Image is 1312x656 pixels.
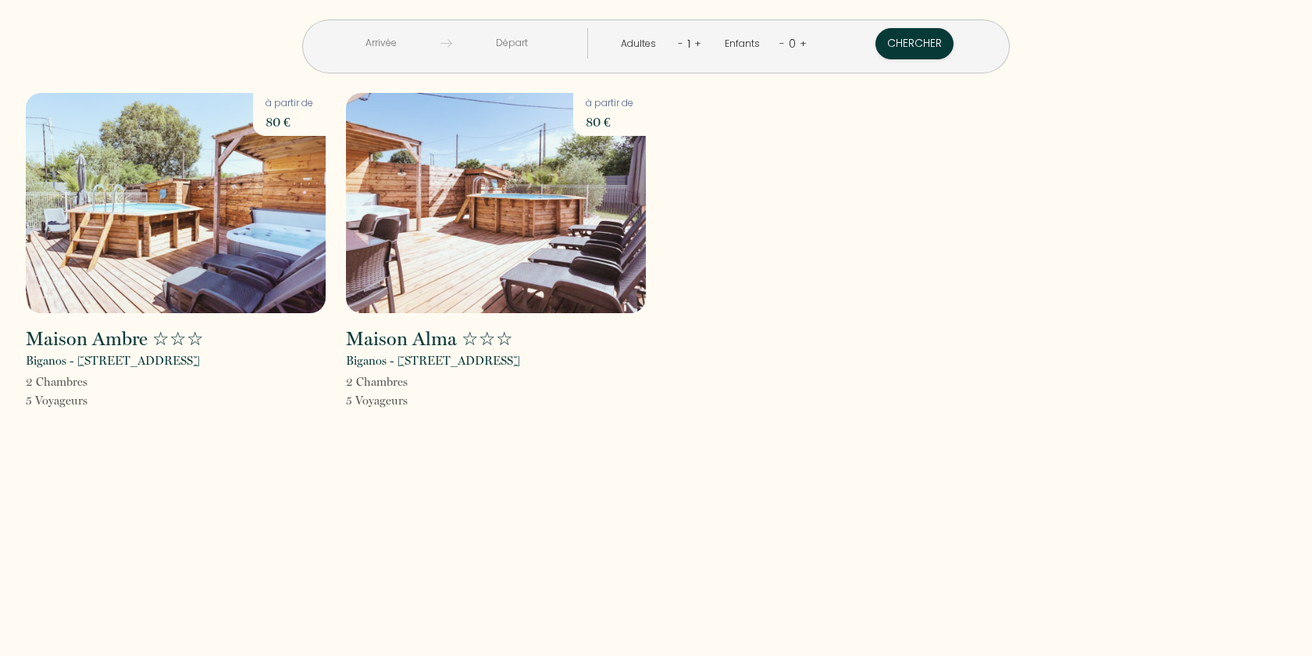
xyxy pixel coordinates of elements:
div: Adultes [621,37,661,52]
p: 2 Chambre [26,373,87,391]
img: rental-image [26,93,326,313]
p: 80 € [266,111,313,133]
p: Biganos - [STREET_ADDRESS] [26,351,200,370]
div: 0 [785,31,800,56]
span: s [403,375,408,389]
div: Enfants [725,37,765,52]
a: + [694,36,701,51]
span: s [83,394,87,408]
h2: Maison Ambre ☆☆☆ [26,330,204,348]
p: Biganos - [STREET_ADDRESS] [346,351,520,370]
button: Chercher [875,28,954,59]
p: 5 Voyageur [346,391,408,410]
p: à partir de [586,96,633,111]
span: s [83,375,87,389]
p: à partir de [266,96,313,111]
input: Arrivée [321,28,440,59]
a: + [800,36,807,51]
h2: Maison Alma ☆☆☆ [346,330,513,348]
span: s [403,394,408,408]
div: 1 [683,31,694,56]
img: rental-image [346,93,646,313]
p: 2 Chambre [346,373,408,391]
a: - [678,36,683,51]
img: guests [440,37,452,49]
p: 80 € [586,111,633,133]
input: Départ [452,28,572,59]
a: - [779,36,785,51]
p: 5 Voyageur [26,391,87,410]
